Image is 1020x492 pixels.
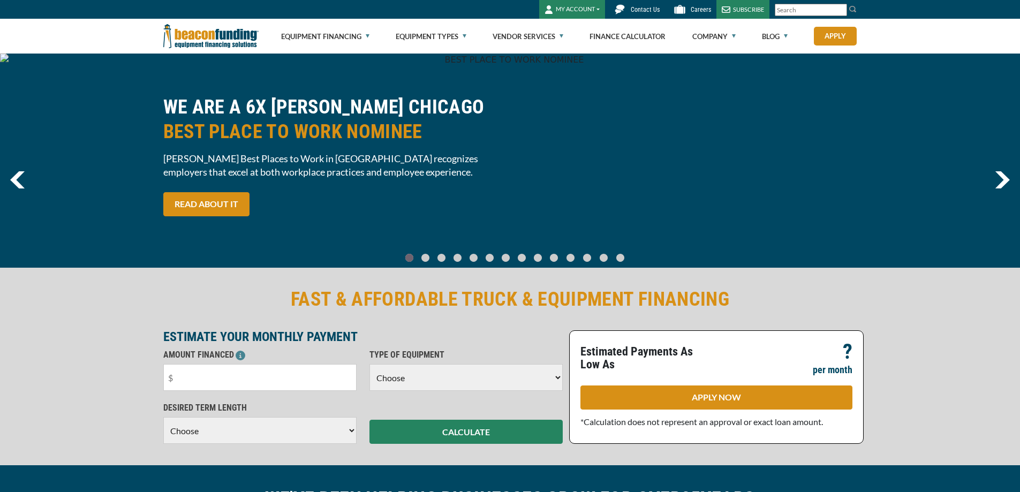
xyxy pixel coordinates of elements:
p: ESTIMATE YOUR MONTHLY PAYMENT [163,330,563,343]
button: CALCULATE [369,420,563,444]
a: APPLY NOW [580,385,852,410]
a: Go To Slide 13 [614,253,627,262]
a: previous [10,171,25,188]
img: Right Navigator [995,171,1010,188]
a: Vendor Services [493,19,563,54]
a: Equipment Types [396,19,466,54]
p: per month [813,364,852,376]
a: Go To Slide 5 [483,253,496,262]
h2: FAST & AFFORDABLE TRUCK & EQUIPMENT FINANCING [163,287,857,312]
a: Go To Slide 7 [516,253,528,262]
span: BEST PLACE TO WORK NOMINEE [163,119,504,144]
a: Go To Slide 1 [419,253,432,262]
p: AMOUNT FINANCED [163,349,357,361]
a: READ ABOUT IT [163,192,250,216]
a: Company [692,19,736,54]
p: ? [843,345,852,358]
a: Clear search text [836,6,844,14]
a: Equipment Financing [281,19,369,54]
a: Go To Slide 10 [564,253,577,262]
img: Left Navigator [10,171,25,188]
a: Go To Slide 3 [451,253,464,262]
img: Search [849,5,857,13]
span: Contact Us [631,6,660,13]
a: Apply [814,27,857,46]
a: Go To Slide 8 [532,253,545,262]
a: Go To Slide 11 [580,253,594,262]
a: Finance Calculator [590,19,666,54]
p: TYPE OF EQUIPMENT [369,349,563,361]
img: Beacon Funding Corporation logo [163,19,259,54]
a: Go To Slide 0 [403,253,416,262]
p: Estimated Payments As Low As [580,345,710,371]
a: Go To Slide 12 [597,253,610,262]
h2: WE ARE A 6X [PERSON_NAME] CHICAGO [163,95,504,144]
a: Go To Slide 4 [467,253,480,262]
span: *Calculation does not represent an approval or exact loan amount. [580,417,823,427]
a: Blog [762,19,788,54]
input: Search [775,4,847,16]
a: next [995,171,1010,188]
a: Go To Slide 9 [548,253,561,262]
span: [PERSON_NAME] Best Places to Work in [GEOGRAPHIC_DATA] recognizes employers that excel at both wo... [163,152,504,179]
a: Go To Slide 6 [500,253,512,262]
p: DESIRED TERM LENGTH [163,402,357,414]
span: Careers [691,6,711,13]
input: $ [163,364,357,391]
a: Go To Slide 2 [435,253,448,262]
